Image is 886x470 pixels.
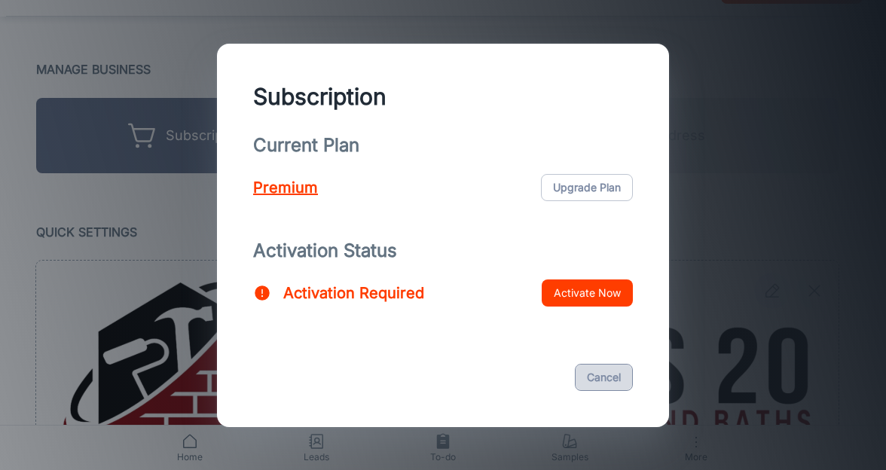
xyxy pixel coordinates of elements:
[541,174,633,201] button: Upgrade Plan
[253,132,633,159] p: Current Plan
[283,282,424,304] p: Activation Required
[253,176,318,199] p: Premium
[253,80,633,114] div: Subscription
[253,237,633,264] p: Activation Status
[575,364,633,391] button: Cancel
[542,279,633,307] button: Activate Now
